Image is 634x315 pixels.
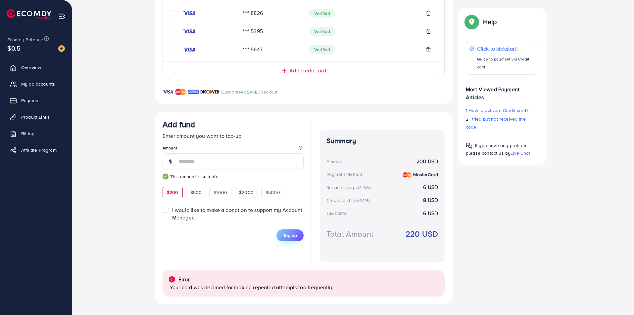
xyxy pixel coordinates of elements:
a: Overview [5,61,67,74]
span: Billing [21,130,34,137]
span: I tried but not received the code. [466,116,526,130]
img: logo [7,9,51,20]
span: Verified [309,27,335,36]
div: Tax [326,210,348,217]
a: Product Links [5,110,67,124]
svg: circle [171,28,177,35]
img: credit [183,47,196,52]
img: brand [163,88,173,96]
img: menu [58,13,66,20]
img: Popup guide [466,142,472,149]
div: Payment Method [326,171,362,177]
img: brand [175,88,186,96]
span: Overview [21,64,41,71]
small: (4.00%) [358,198,370,203]
small: This amount is suitable [163,173,304,180]
div: Service charge [326,184,373,191]
span: SAFE [247,89,258,95]
img: credit [403,172,412,177]
span: If you have any problem, please contact us by [466,142,528,156]
span: $500 [190,189,202,196]
span: Ecomdy Balance [7,36,43,43]
p: Your card was declined for making repeated attempts too frequently. [170,283,439,291]
span: $2000 [239,189,254,196]
strong: 6 USD [423,183,438,191]
img: alert [168,275,176,283]
p: 1. [466,106,537,114]
div: Credit card fee [326,197,373,204]
span: $0.5 [7,43,21,53]
legend: Amount [163,145,304,153]
span: My ad accounts [21,81,55,87]
p: Error: [178,275,191,283]
strong: 8 USD [423,196,438,204]
a: Affiliate Program [5,143,67,157]
span: $5000 [266,189,280,196]
svg: circle [171,10,177,17]
strong: 220 USD [406,228,438,240]
span: Live Chat [511,150,530,156]
div: Amount [326,158,343,165]
span: $200 [167,189,178,196]
p: Guide to payment via Credit card [477,55,534,71]
img: brand [188,88,199,96]
img: guide [163,174,169,179]
img: brand [200,88,219,96]
strong: 6 USD [423,210,438,217]
h4: Summary [326,137,438,145]
svg: circle [171,46,177,53]
span: Payment [21,97,40,104]
img: credit [183,11,196,16]
span: Top up [283,232,297,239]
img: Popup guide [466,16,478,28]
span: Product Links [21,114,50,120]
p: Guaranteed Checkout [221,88,278,96]
img: image [58,45,65,52]
p: Most Viewed Payment Articles [466,80,537,101]
a: Billing [5,127,67,140]
strong: 200 USD [416,158,438,165]
span: I would like to make a donation to support my Account Manager. [172,206,302,221]
small: (3.00%) [333,211,346,216]
h3: Add fund [163,120,195,129]
p: Click to kickstart! [477,45,534,53]
span: Add credit card [289,67,326,74]
small: (3.00%) [358,185,371,190]
span: Verified [309,9,335,18]
img: credit [183,29,196,34]
a: My ad accounts [5,77,67,91]
p: Enter amount you want to top-up [163,132,304,140]
span: Verified [309,45,335,54]
p: 2. [466,115,537,131]
div: Total Amount [326,228,373,240]
span: Affiliate Program [21,147,57,153]
p: Help [483,18,497,26]
a: Payment [5,94,67,107]
iframe: Chat [606,285,629,310]
span: How to activate Credit card? [468,107,528,114]
span: $1000 [214,189,227,196]
strong: MasterCard [413,171,438,178]
button: Top up [276,229,304,241]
